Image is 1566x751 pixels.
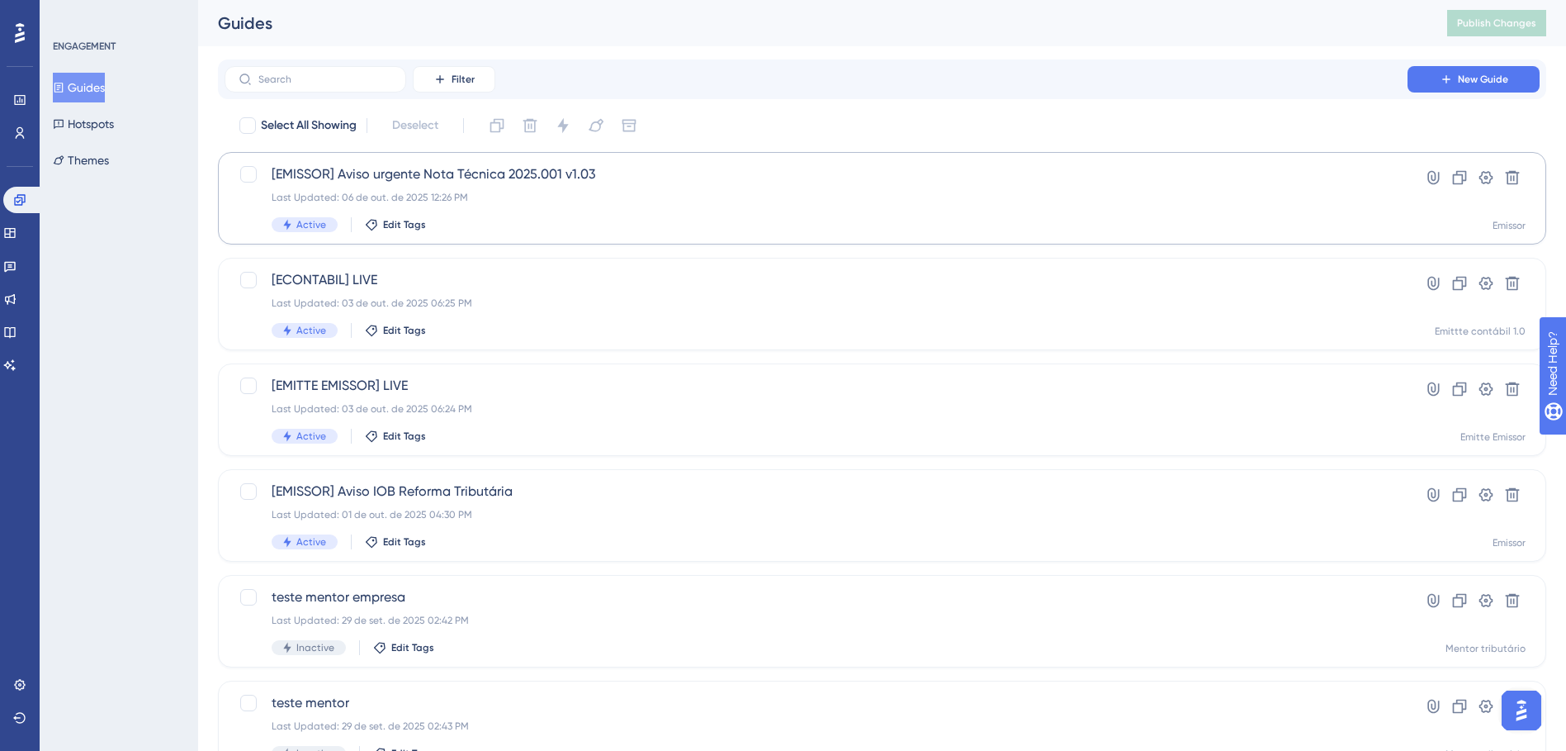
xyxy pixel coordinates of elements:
[53,145,109,175] button: Themes
[272,508,1360,521] div: Last Updated: 01 de out. de 2025 04:30 PM
[1447,10,1546,36] button: Publish Changes
[39,4,103,24] span: Need Help?
[391,641,434,654] span: Edit Tags
[258,74,392,85] input: Search
[1460,430,1526,444] div: Emitte Emissor
[1493,536,1526,549] div: Emissor
[377,111,453,140] button: Deselect
[272,297,1360,310] div: Last Updated: 03 de out. de 2025 06:25 PM
[272,693,1360,713] span: teste mentor
[272,270,1360,290] span: [ECONTABIL] LIVE
[1458,73,1508,86] span: New Guide
[365,430,426,443] button: Edit Tags
[296,218,326,231] span: Active
[1408,66,1540,93] button: New Guide
[383,324,426,337] span: Edit Tags
[452,73,475,86] span: Filter
[383,218,426,231] span: Edit Tags
[1457,17,1536,30] span: Publish Changes
[1493,219,1526,232] div: Emissor
[365,324,426,337] button: Edit Tags
[261,116,357,135] span: Select All Showing
[272,191,1360,204] div: Last Updated: 06 de out. de 2025 12:26 PM
[373,641,434,654] button: Edit Tags
[392,116,438,135] span: Deselect
[53,73,105,102] button: Guides
[272,164,1360,184] span: [EMISSOR] Aviso urgente Nota Técnica 2025.001 v1.03
[296,430,326,443] span: Active
[413,66,495,93] button: Filter
[296,535,326,549] span: Active
[365,535,426,549] button: Edit Tags
[272,614,1360,627] div: Last Updated: 29 de set. de 2025 02:42 PM
[1497,686,1546,735] iframe: UserGuiding AI Assistant Launcher
[272,720,1360,733] div: Last Updated: 29 de set. de 2025 02:43 PM
[1445,642,1526,655] div: Mentor tributário
[272,402,1360,416] div: Last Updated: 03 de out. de 2025 06:24 PM
[272,482,1360,501] span: [EMISSOR] Aviso IOB Reforma Tributária
[383,535,426,549] span: Edit Tags
[383,430,426,443] span: Edit Tags
[272,376,1360,396] span: [EMITTE EMISSOR] LIVE
[53,40,116,53] div: ENGAGEMENT
[365,218,426,231] button: Edit Tags
[296,324,326,337] span: Active
[272,587,1360,607] span: teste mentor empresa
[53,109,114,139] button: Hotspots
[1435,325,1526,338] div: Emittte contábil 1.0
[218,12,1406,35] div: Guides
[296,641,334,654] span: Inactive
